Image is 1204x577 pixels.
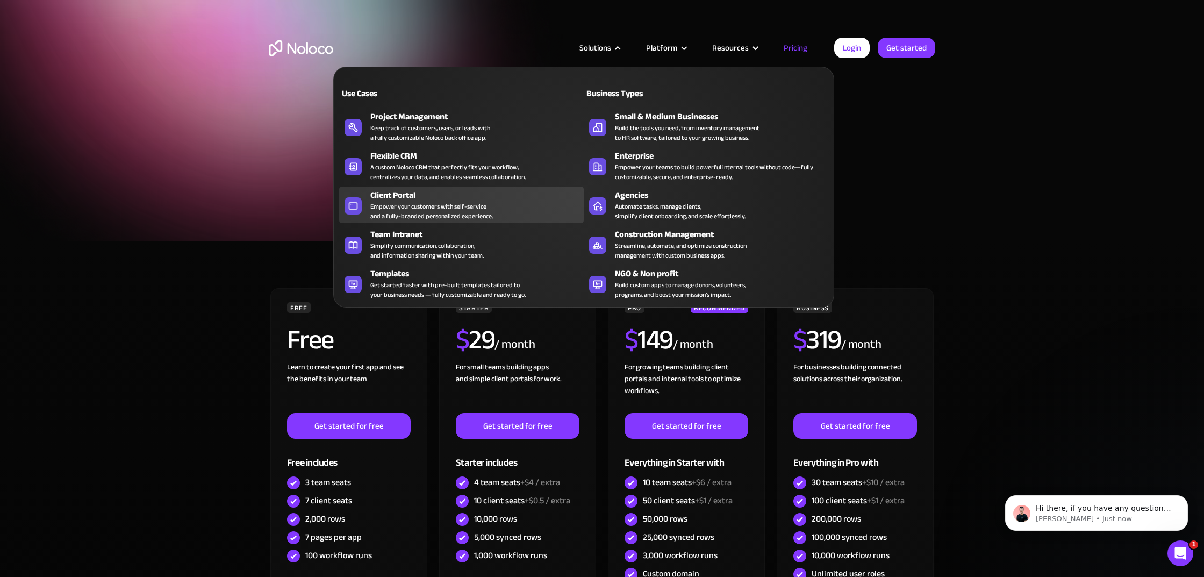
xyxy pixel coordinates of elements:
a: Flexible CRMA custom Noloco CRM that perfectly fits your workflow,centralizes your data, and enab... [339,147,584,184]
a: Login [834,38,870,58]
div: Starter includes [456,439,579,474]
div: For businesses building connected solutions across their organization. ‍ [793,361,917,413]
h2: 319 [793,326,841,353]
iframe: Intercom live chat [1167,540,1193,566]
nav: Solutions [333,52,834,308]
div: For growing teams building client portals and internal tools to optimize workflows. [625,361,748,413]
div: STARTER [456,302,492,313]
a: EnterpriseEmpower your teams to build powerful internal tools without code—fully customizable, se... [584,147,828,184]
div: RECOMMENDED [691,302,748,313]
div: 3,000 workflow runs [643,550,718,561]
div: 3 team seats [305,476,351,488]
div: Solutions [566,41,633,55]
div: Get started faster with pre-built templates tailored to your business needs — fully customizable ... [370,280,526,300]
h2: 149 [625,326,673,353]
div: NGO & Non profit [615,267,833,280]
div: Flexible CRM [370,149,589,162]
div: Platform [633,41,699,55]
span: 1 [1189,540,1198,549]
div: 10 client seats [474,495,570,507]
div: Simplify communication, collaboration, and information sharing within your team. [370,241,484,260]
span: +$0.5 / extra [525,493,570,509]
span: $ [625,315,638,365]
div: Everything in Starter with [625,439,748,474]
div: Enterprise [615,149,833,162]
h2: Free [287,326,334,353]
div: Build custom apps to manage donors, volunteers, programs, and boost your mission’s impact. [615,280,746,300]
div: Resources [712,41,749,55]
div: 2,000 rows [305,513,345,525]
div: Templates [370,267,589,280]
a: Business Types [584,81,828,105]
div: A custom Noloco CRM that perfectly fits your workflow, centralizes your data, and enables seamles... [370,162,526,182]
div: / month [841,336,881,353]
a: Client PortalEmpower your customers with self-serviceand a fully-branded personalized experience. [339,187,584,223]
a: TemplatesGet started faster with pre-built templates tailored toyour business needs — fully custo... [339,265,584,302]
div: 7 client seats [305,495,352,507]
div: Agencies [615,189,833,202]
a: Get started for free [625,413,748,439]
div: Small & Medium Businesses [615,110,833,123]
a: home [269,40,333,56]
div: Construction Management [615,228,833,241]
div: FREE [287,302,311,313]
div: Client Portal [370,189,589,202]
a: Team IntranetSimplify communication, collaboration,and information sharing within your team. [339,226,584,262]
div: PRO [625,302,644,313]
div: Everything in Pro with [793,439,917,474]
div: 100 workflow runs [305,550,372,561]
div: 5,000 synced rows [474,531,541,543]
div: Project Management [370,110,589,123]
h1: A plan for organizations of all sizes [269,91,935,124]
div: 50,000 rows [643,513,687,525]
iframe: Intercom notifications message [989,473,1204,548]
div: For small teams building apps and simple client portals for work. ‍ [456,361,579,413]
div: Business Types [584,87,701,100]
div: 7 pages per app [305,531,362,543]
div: Automate tasks, manage clients, simplify client onboarding, and scale effortlessly. [615,202,746,221]
div: Resources [699,41,770,55]
a: Get started [878,38,935,58]
span: $ [456,315,469,365]
div: Build the tools you need, from inventory management to HR software, tailored to your growing busi... [615,123,759,143]
div: 50 client seats [643,495,733,507]
div: Learn to create your first app and see the benefits in your team ‍ [287,361,411,413]
div: Use Cases [339,87,457,100]
div: 200,000 rows [812,513,861,525]
div: Solutions [579,41,611,55]
div: Empower your teams to build powerful internal tools without code—fully customizable, secure, and ... [615,162,823,182]
a: Small & Medium BusinessesBuild the tools you need, from inventory managementto HR software, tailo... [584,108,828,145]
div: 10 team seats [643,476,732,488]
span: +$1 / extra [867,493,905,509]
div: Team Intranet [370,228,589,241]
span: +$1 / extra [695,493,733,509]
a: Project ManagementKeep track of customers, users, or leads witha fully customizable Noloco back o... [339,108,584,145]
h2: 29 [456,326,495,353]
div: Free includes [287,439,411,474]
div: 4 team seats [474,476,560,488]
a: Get started for free [793,413,917,439]
span: $ [793,315,807,365]
div: BUSINESS [793,302,832,313]
div: Platform [646,41,677,55]
a: Use Cases [339,81,584,105]
div: 10,000 rows [474,513,517,525]
span: +$4 / extra [520,474,560,490]
span: +$6 / extra [692,474,732,490]
a: Get started for free [456,413,579,439]
div: 100 client seats [812,495,905,507]
a: Get started for free [287,413,411,439]
div: 25,000 synced rows [643,531,714,543]
a: Construction ManagementStreamline, automate, and optimize constructionmanagement with custom busi... [584,226,828,262]
div: 10,000 workflow runs [812,550,890,561]
div: 1,000 workflow runs [474,550,547,561]
a: Pricing [770,41,821,55]
div: 30 team seats [812,476,905,488]
div: 100,000 synced rows [812,531,887,543]
div: Streamline, automate, and optimize construction management with custom business apps. [615,241,747,260]
div: / month [494,336,535,353]
div: / month [673,336,713,353]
